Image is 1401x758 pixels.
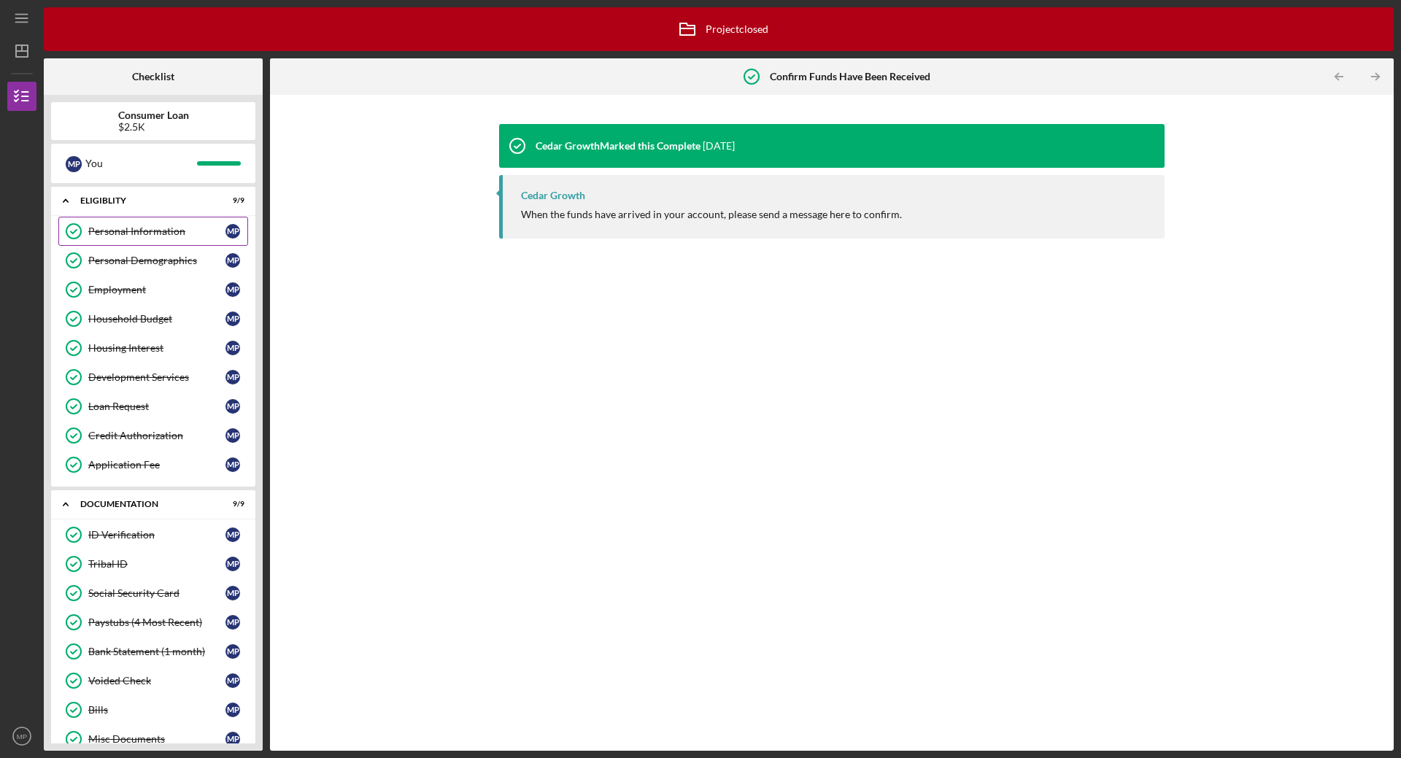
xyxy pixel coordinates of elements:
[225,557,240,571] div: M P
[58,275,248,304] a: EmploymentMP
[58,450,248,479] a: Application FeeMP
[225,312,240,326] div: M P
[703,140,735,152] time: 2025-01-31 20:24
[58,549,248,579] a: Tribal IDMP
[88,430,225,441] div: Credit Authorization
[225,457,240,472] div: M P
[88,284,225,295] div: Employment
[225,673,240,688] div: M P
[218,500,244,508] div: 9 / 9
[58,304,248,333] a: Household BudgetMP
[88,646,225,657] div: Bank Statement (1 month)
[80,500,208,508] div: Documentation
[225,703,240,717] div: M P
[88,401,225,412] div: Loan Request
[225,428,240,443] div: M P
[85,151,197,176] div: You
[88,459,225,471] div: Application Fee
[770,71,930,82] b: Confirm Funds Have Been Received
[58,246,248,275] a: Personal DemographicsMP
[218,196,244,205] div: 9 / 9
[58,333,248,363] a: Housing InterestMP
[66,156,82,172] div: M P
[225,527,240,542] div: M P
[58,608,248,637] a: Paystubs (4 Most Recent)MP
[58,666,248,695] a: Voided CheckMP
[58,392,248,421] a: Loan RequestMP
[88,225,225,237] div: Personal Information
[88,529,225,541] div: ID Verification
[225,253,240,268] div: M P
[88,675,225,687] div: Voided Check
[521,190,585,201] div: Cedar Growth
[225,370,240,384] div: M P
[88,733,225,745] div: Misc Documents
[225,224,240,239] div: M P
[58,637,248,666] a: Bank Statement (1 month)MP
[58,724,248,754] a: Misc DocumentsMP
[88,371,225,383] div: Development Services
[521,209,902,220] div: When the funds have arrived in your account, please send a message here to confirm.
[58,421,248,450] a: Credit AuthorizationMP
[536,140,700,152] div: Cedar Growth Marked this Complete
[225,586,240,600] div: M P
[88,558,225,570] div: Tribal ID
[225,615,240,630] div: M P
[58,695,248,724] a: BillsMP
[88,616,225,628] div: Paystubs (4 Most Recent)
[225,282,240,297] div: M P
[88,704,225,716] div: Bills
[669,11,768,47] div: Project closed
[225,644,240,659] div: M P
[88,587,225,599] div: Social Security Card
[7,722,36,751] button: MP
[58,363,248,392] a: Development ServicesMP
[17,732,27,740] text: MP
[225,732,240,746] div: M P
[118,109,189,121] b: Consumer Loan
[225,341,240,355] div: M P
[225,399,240,414] div: M P
[88,342,225,354] div: Housing Interest
[118,121,189,133] div: $2.5K
[58,579,248,608] a: Social Security CardMP
[80,196,208,205] div: Eligiblity
[58,520,248,549] a: ID VerificationMP
[88,255,225,266] div: Personal Demographics
[58,217,248,246] a: Personal InformationMP
[88,313,225,325] div: Household Budget
[132,71,174,82] b: Checklist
